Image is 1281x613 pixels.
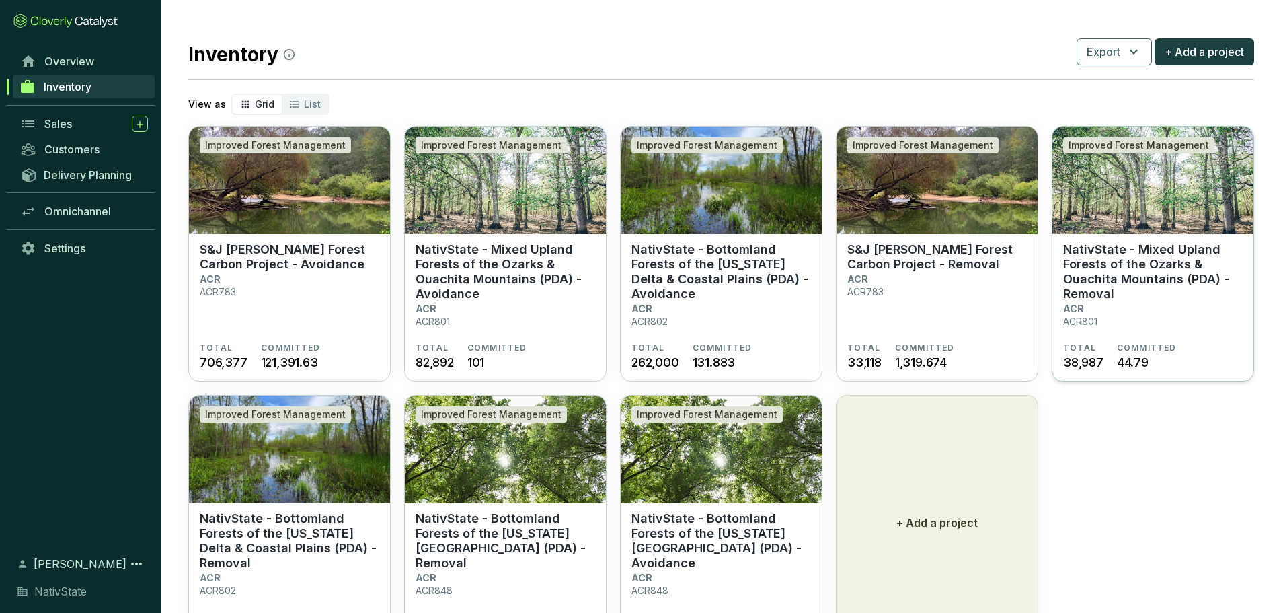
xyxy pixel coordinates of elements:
span: Export [1087,44,1120,60]
span: List [304,98,321,110]
p: NativState - Bottomland Forests of the [US_STATE][GEOGRAPHIC_DATA] (PDA) - Removal [416,511,595,571]
a: Inventory [13,75,155,98]
span: 44.79 [1117,353,1149,371]
span: Customers [44,143,100,156]
img: NativState - Bottomland Forests of the Mississippi Delta & Coastal Plains (PDA) - Avoidance [621,127,822,234]
div: Improved Forest Management [631,406,783,423]
p: ACR783 [847,286,884,297]
div: Improved Forest Management [200,137,351,153]
button: Export [1077,38,1152,65]
span: 121,391.63 [261,353,318,371]
img: S&J Taylor Forest Carbon Project - Removal [837,127,1038,234]
span: Inventory [44,80,91,94]
span: 82,892 [416,353,454,371]
img: NativState - Mixed Upland Forests of the Ozarks & Ouachita Mountains (PDA) - Removal [1052,127,1253,234]
span: 38,987 [1063,353,1103,371]
p: NativState - Mixed Upland Forests of the Ozarks & Ouachita Mountains (PDA) - Removal [1063,242,1243,301]
p: View as [188,98,226,111]
p: ACR802 [631,316,668,327]
p: ACR [1063,303,1084,314]
a: Sales [13,112,155,135]
div: Improved Forest Management [416,137,567,153]
span: [PERSON_NAME] [34,556,126,572]
span: 706,377 [200,353,247,371]
a: S&J Taylor Forest Carbon Project - AvoidanceImproved Forest ManagementS&J [PERSON_NAME] Forest Ca... [188,126,391,382]
span: TOTAL [416,342,449,353]
p: + Add a project [896,515,978,531]
a: S&J Taylor Forest Carbon Project - RemovalImproved Forest ManagementS&J [PERSON_NAME] Forest Carb... [836,126,1038,382]
a: NativState - Bottomland Forests of the Mississippi Delta & Coastal Plains (PDA) - AvoidanceImprov... [620,126,822,382]
span: + Add a project [1165,44,1244,60]
span: Omnichannel [44,205,111,218]
div: Improved Forest Management [847,137,999,153]
p: NativState - Bottomland Forests of the [US_STATE][GEOGRAPHIC_DATA] (PDA) - Avoidance [631,511,811,571]
span: 262,000 [631,353,679,371]
span: NativState [34,583,87,600]
span: COMMITTED [261,342,321,353]
a: Overview [13,50,155,73]
p: S&J [PERSON_NAME] Forest Carbon Project - Removal [847,242,1027,272]
span: TOTAL [200,342,233,353]
p: ACR801 [416,316,450,327]
a: Customers [13,138,155,161]
span: TOTAL [631,342,664,353]
img: NativState - Bottomland Forests of the Mississippi Delta & Coastal Plains (PDA) - Removal [189,396,390,503]
p: ACR [200,572,221,583]
h2: Inventory [188,40,295,69]
div: Improved Forest Management [1063,137,1214,153]
a: Delivery Planning [13,164,155,186]
button: + Add a project [1155,38,1254,65]
span: 1,319.674 [895,353,947,371]
p: NativState - Bottomland Forests of the [US_STATE] Delta & Coastal Plains (PDA) - Removal [200,511,379,571]
span: Grid [255,98,274,110]
a: NativState - Mixed Upland Forests of the Ozarks & Ouachita Mountains (PDA) - RemovalImproved Fore... [1052,126,1254,382]
span: 131.883 [693,353,736,371]
div: Improved Forest Management [631,137,783,153]
span: 33,118 [847,353,882,371]
span: TOTAL [847,342,880,353]
img: NativState - Bottomland Forests of the Louisiana Plains (PDA) - Removal [405,396,606,503]
div: segmented control [231,94,329,115]
p: ACR [416,303,436,314]
p: NativState - Bottomland Forests of the [US_STATE] Delta & Coastal Plains (PDA) - Avoidance [631,242,811,301]
p: ACR [631,303,652,314]
a: NativState - Mixed Upland Forests of the Ozarks & Ouachita Mountains (PDA) - AvoidanceImproved Fo... [404,126,607,382]
span: TOTAL [1063,342,1096,353]
p: ACR [200,273,221,285]
img: S&J Taylor Forest Carbon Project - Avoidance [189,127,390,234]
span: Sales [44,117,72,131]
span: Overview [44,55,94,68]
p: ACR [631,572,652,583]
a: Settings [13,237,155,260]
span: 101 [467,353,484,371]
span: Settings [44,242,85,255]
span: Delivery Planning [44,168,132,182]
span: COMMITTED [895,342,955,353]
p: ACR802 [200,585,236,596]
p: ACR [847,273,868,285]
p: S&J [PERSON_NAME] Forest Carbon Project - Avoidance [200,242,379,272]
img: NativState - Bottomland Forests of the Louisiana Plains (PDA) - Avoidance [621,396,822,503]
div: Improved Forest Management [416,406,567,423]
span: COMMITTED [1117,342,1177,353]
div: Improved Forest Management [200,406,351,423]
p: NativState - Mixed Upland Forests of the Ozarks & Ouachita Mountains (PDA) - Avoidance [416,242,595,301]
p: ACR783 [200,286,236,297]
p: ACR848 [631,585,668,596]
span: COMMITTED [467,342,527,353]
img: NativState - Mixed Upland Forests of the Ozarks & Ouachita Mountains (PDA) - Avoidance [405,127,606,234]
a: Omnichannel [13,200,155,223]
p: ACR801 [1063,316,1097,327]
p: ACR [416,572,436,583]
span: COMMITTED [693,342,752,353]
p: ACR848 [416,585,453,596]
